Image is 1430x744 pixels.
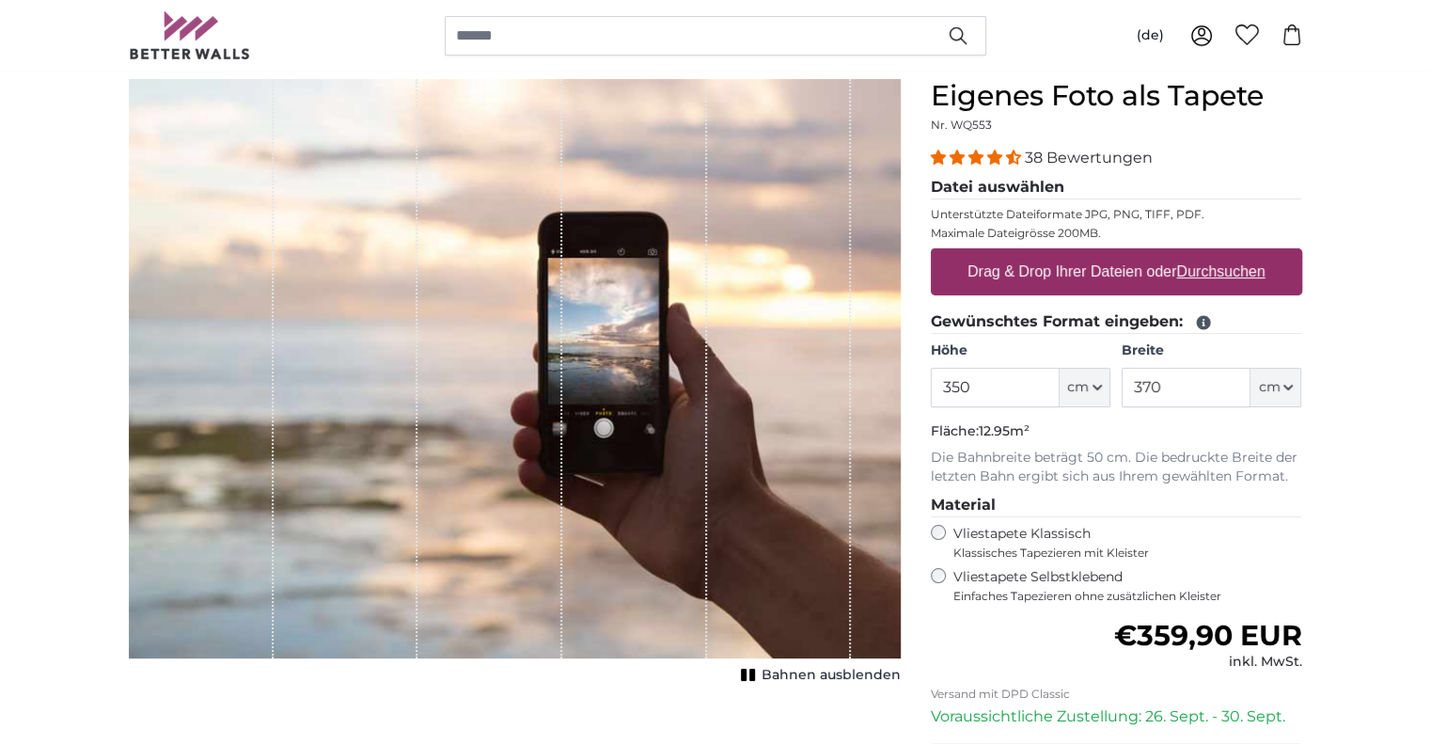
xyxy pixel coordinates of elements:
[762,666,901,685] span: Bahnen ausblenden
[953,546,1286,561] span: Klassisches Tapezieren mit Kleister
[960,253,1273,291] label: Drag & Drop Ihrer Dateien oder
[953,568,1302,604] label: Vliestapete Selbstklebend
[931,494,1302,517] legend: Material
[931,79,1302,113] h1: Eigenes Foto als Tapete
[931,176,1302,199] legend: Datei auswählen
[1258,378,1280,397] span: cm
[931,310,1302,334] legend: Gewünschtes Format eingeben:
[129,11,251,59] img: Betterwalls
[1122,341,1301,360] label: Breite
[1025,149,1153,166] span: 38 Bewertungen
[1060,368,1110,407] button: cm
[931,449,1302,486] p: Die Bahnbreite beträgt 50 cm. Die bedruckte Breite der letzten Bahn ergibt sich aus Ihrem gewählt...
[931,149,1025,166] span: 4.34 stars
[1113,618,1301,653] span: €359,90 EUR
[931,422,1302,441] p: Fläche:
[931,226,1302,241] p: Maximale Dateigrösse 200MB.
[931,687,1302,702] p: Versand mit DPD Classic
[129,79,901,689] div: 1 of 1
[931,207,1302,222] p: Unterstützte Dateiformate JPG, PNG, TIFF, PDF.
[931,705,1302,728] p: Voraussichtliche Zustellung: 26. Sept. - 30. Sept.
[931,118,992,132] span: Nr. WQ553
[735,662,901,689] button: Bahnen ausblenden
[1067,378,1089,397] span: cm
[1176,263,1265,279] u: Durchsuchen
[1122,19,1179,53] button: (de)
[979,422,1029,439] span: 12.95m²
[1250,368,1301,407] button: cm
[953,525,1286,561] label: Vliestapete Klassisch
[931,341,1110,360] label: Höhe
[1113,653,1301,672] div: inkl. MwSt.
[953,589,1302,604] span: Einfaches Tapezieren ohne zusätzlichen Kleister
